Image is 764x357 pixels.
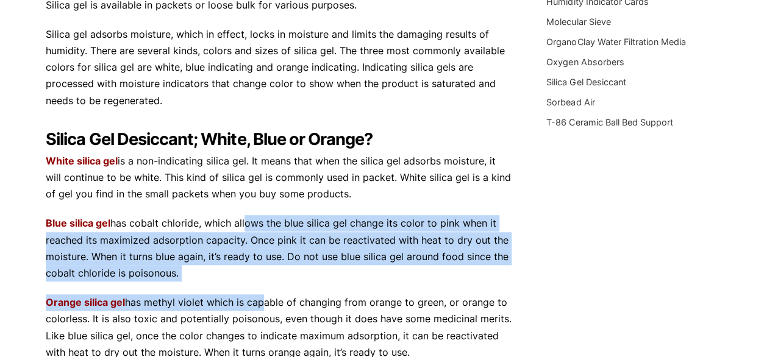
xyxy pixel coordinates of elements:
[46,215,513,281] p: has cobalt chloride, which allows the blue silica gel change its color to pink when it reached it...
[546,77,626,87] a: Silica Gel Desiccant
[546,37,685,47] a: OrganoClay Water Filtration Media
[546,57,624,67] a: Oxygen Absorbers
[46,130,513,150] h2: Silica Gel Desiccant; White, Blue or Orange?
[546,117,673,127] a: T-86 Ceramic Ball Bed Support
[46,26,513,109] p: Silica gel adsorbs moisture, which in effect, locks in moisture and limits the damaging results o...
[46,296,125,308] a: Orange silica gel
[46,217,110,229] a: Blue silica gel
[546,16,610,27] a: Molecular Sieve
[46,155,118,167] a: White silica gel
[46,153,513,203] p: is a non-indicating silica gel. It means that when the silica gel adsorbs moisture, it will conti...
[546,97,594,107] a: Sorbead Air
